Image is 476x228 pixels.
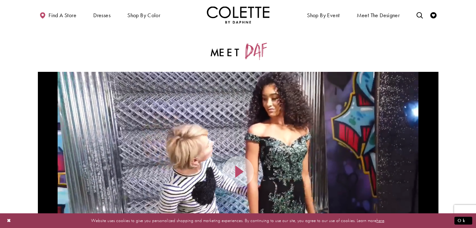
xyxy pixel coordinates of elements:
[429,6,438,23] a: Check Wishlist
[126,6,162,23] span: Shop by color
[305,6,341,23] span: Shop By Event
[415,6,424,23] a: Toggle search
[307,12,340,18] span: Shop By Event
[207,6,269,23] a: Visit Home Page
[38,6,78,23] a: Find a store
[127,12,160,18] span: Shop by color
[105,43,371,59] h2: Meet
[92,6,112,23] span: Dresses
[93,12,110,18] span: Dresses
[376,217,384,224] a: here
[355,6,402,23] a: Meet the designer
[49,12,76,18] span: Find a store
[45,216,431,225] p: Website uses cookies to give you personalized shopping and marketing experiences. By continuing t...
[244,43,265,59] span: Daf
[4,215,14,226] button: Close Dialog
[357,12,400,18] span: Meet the designer
[223,156,254,187] button: Play Video
[454,217,472,225] button: Submit Dialog
[207,6,269,23] img: Colette by Daphne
